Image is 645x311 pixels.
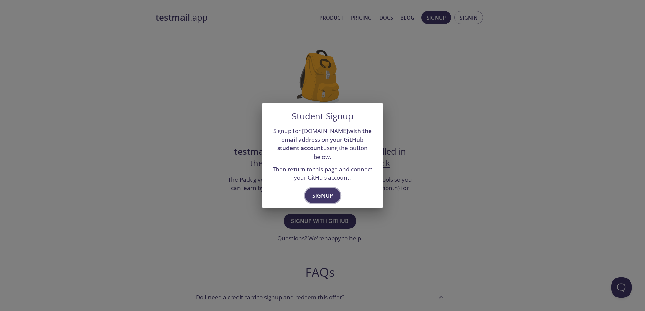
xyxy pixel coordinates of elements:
p: Signup for [DOMAIN_NAME] using the button below. [270,127,375,161]
p: Then return to this page and connect your GitHub account. [270,165,375,182]
strong: with the email address on your GitHub student account [277,127,372,152]
span: Signup [312,191,333,200]
h5: Student Signup [292,111,354,122]
button: Signup [305,188,340,203]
